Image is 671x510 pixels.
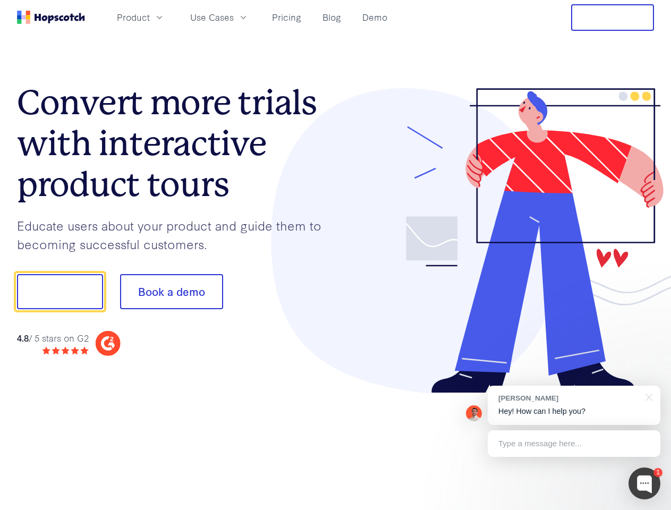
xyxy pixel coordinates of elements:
img: Mark Spera [466,405,482,421]
a: Demo [358,8,392,26]
strong: 4.8 [17,331,29,344]
button: Free Trial [571,4,654,31]
a: Home [17,11,85,24]
a: Blog [318,8,345,26]
button: Book a demo [120,274,223,309]
span: Use Cases [190,11,234,24]
p: Hey! How can I help you? [498,406,650,417]
div: Type a message here... [488,430,660,457]
button: Show me! [17,274,103,309]
button: Product [111,8,171,26]
h1: Convert more trials with interactive product tours [17,82,336,205]
a: Pricing [268,8,305,26]
div: 1 [653,468,662,477]
p: Educate users about your product and guide them to becoming successful customers. [17,216,336,253]
button: Use Cases [184,8,255,26]
span: Product [117,11,150,24]
div: [PERSON_NAME] [498,393,639,403]
div: / 5 stars on G2 [17,331,89,345]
